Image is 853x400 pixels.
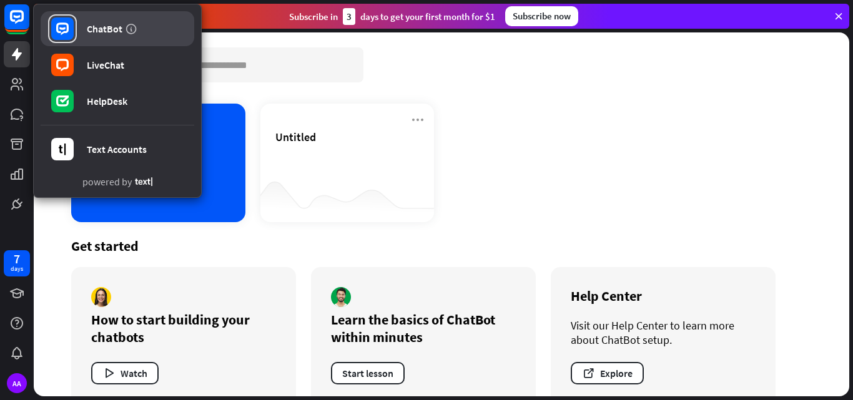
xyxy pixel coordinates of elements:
button: Explore [571,362,644,384]
div: Learn the basics of ChatBot within minutes [331,311,516,346]
a: 7 days [4,250,30,276]
div: Get started [71,237,812,255]
div: days [11,265,23,273]
div: AA [7,373,27,393]
button: Start lesson [331,362,405,384]
div: How to start building your chatbots [91,311,276,346]
button: Open LiveChat chat widget [10,5,47,42]
button: Watch [91,362,159,384]
div: 7 [14,253,20,265]
img: author [331,287,351,307]
img: author [91,287,111,307]
div: 3 [343,8,355,25]
div: Help Center [571,287,756,305]
div: Subscribe in days to get your first month for $1 [289,8,495,25]
div: Visit our Help Center to learn more about ChatBot setup. [571,318,756,347]
div: Subscribe now [505,6,578,26]
span: Untitled [275,130,316,144]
